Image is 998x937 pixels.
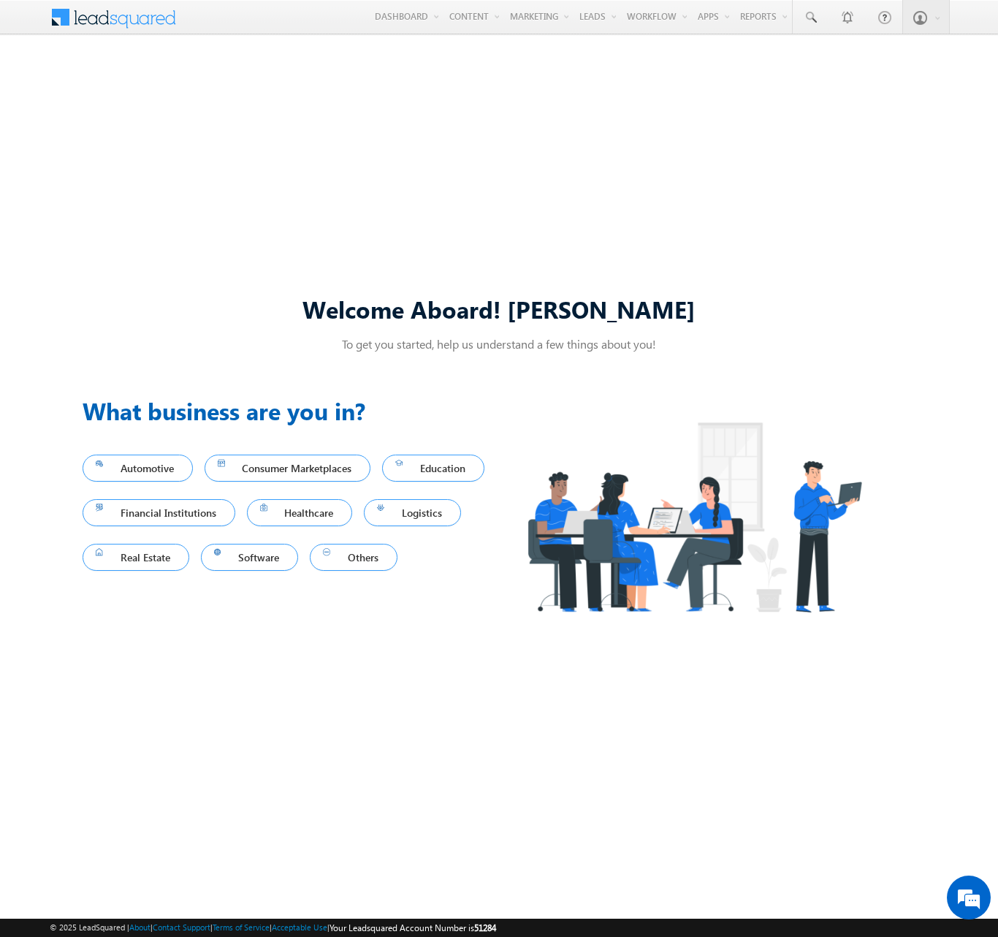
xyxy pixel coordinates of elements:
span: Others [323,547,384,567]
a: About [129,922,151,932]
span: © 2025 LeadSquared | | | | | [50,921,496,935]
span: Education [395,458,471,478]
span: Real Estate [96,547,176,567]
span: Automotive [96,458,180,478]
p: To get you started, help us understand a few things about you! [83,336,915,352]
span: Healthcare [260,503,340,523]
img: Industry.png [499,393,889,641]
a: Terms of Service [213,922,270,932]
span: Consumer Marketplaces [218,458,358,478]
span: Financial Institutions [96,503,222,523]
span: Logistics [377,503,448,523]
a: Contact Support [153,922,210,932]
span: Software [214,547,286,567]
a: Acceptable Use [272,922,327,932]
span: Your Leadsquared Account Number is [330,922,496,933]
span: 51284 [474,922,496,933]
h3: What business are you in? [83,393,499,428]
div: Welcome Aboard! [PERSON_NAME] [83,293,915,325]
